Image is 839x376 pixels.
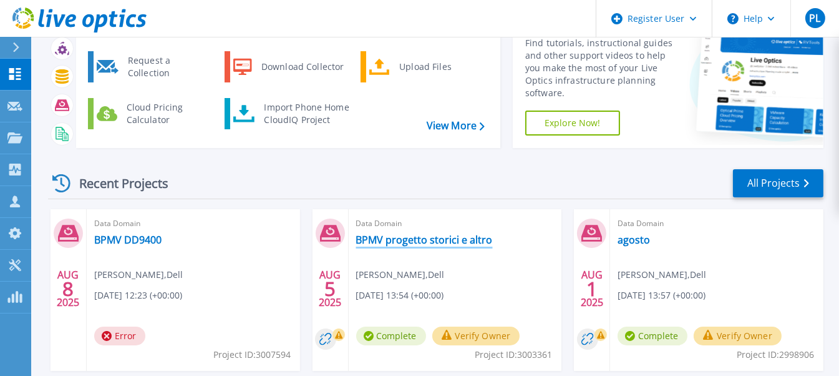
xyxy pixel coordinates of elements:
[258,101,355,126] div: Import Phone Home CloudIQ Project
[427,120,485,132] a: View More
[255,54,349,79] div: Download Collector
[122,54,213,79] div: Request a Collection
[618,268,706,282] span: [PERSON_NAME] , Dell
[94,327,145,345] span: Error
[356,217,555,230] span: Data Domain
[213,348,291,362] span: Project ID: 3007594
[361,51,488,82] a: Upload Files
[525,37,679,99] div: Find tutorials, instructional guides and other support videos to help you make the most of your L...
[809,13,820,23] span: PL
[120,101,213,126] div: Cloud Pricing Calculator
[356,268,445,282] span: [PERSON_NAME] , Dell
[618,327,687,345] span: Complete
[94,217,293,230] span: Data Domain
[94,234,162,246] a: BPMV DD9400
[618,234,650,246] a: agosto
[62,284,74,294] span: 8
[586,284,598,294] span: 1
[94,289,182,302] span: [DATE] 12:23 (+00:00)
[88,51,216,82] a: Request a Collection
[694,327,782,345] button: Verify Owner
[48,168,185,199] div: Recent Projects
[356,289,444,302] span: [DATE] 13:54 (+00:00)
[356,327,426,345] span: Complete
[580,266,604,312] div: AUG 2025
[737,348,814,362] span: Project ID: 2998906
[525,111,620,136] a: Explore Now!
[475,348,552,362] span: Project ID: 3003361
[324,284,336,294] span: 5
[88,98,216,129] a: Cloud Pricing Calculator
[225,51,352,82] a: Download Collector
[318,266,342,312] div: AUG 2025
[56,266,80,312] div: AUG 2025
[94,268,183,282] span: [PERSON_NAME] , Dell
[618,217,816,230] span: Data Domain
[432,327,520,345] button: Verify Owner
[618,289,706,302] span: [DATE] 13:57 (+00:00)
[393,54,485,79] div: Upload Files
[733,169,823,197] a: All Projects
[356,234,493,246] a: BPMV progetto storici e altro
